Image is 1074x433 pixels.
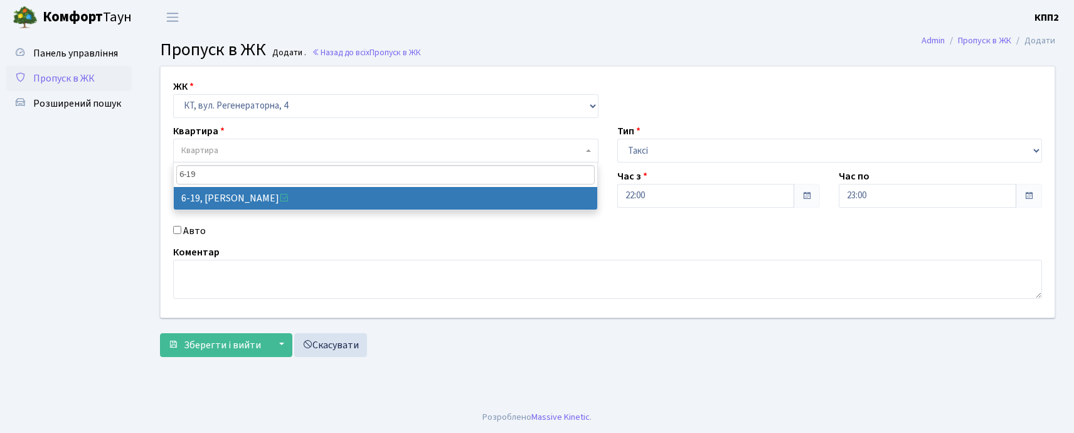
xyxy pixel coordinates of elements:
[1034,10,1059,25] a: КПП2
[531,410,590,424] a: Massive Kinetic
[13,5,38,30] img: logo.png
[1034,11,1059,24] b: КПП2
[33,97,121,110] span: Розширений пошук
[173,124,225,139] label: Квартира
[1011,34,1055,48] li: Додати
[160,37,266,62] span: Пропуск в ЖК
[839,169,869,184] label: Час по
[181,144,218,157] span: Квартира
[160,333,269,357] button: Зберегти і вийти
[6,66,132,91] a: Пропуск в ЖК
[174,187,597,210] li: 6-19, [PERSON_NAME]
[312,46,421,58] a: Назад до всіхПропуск в ЖК
[6,91,132,116] a: Розширений пошук
[183,223,206,238] label: Авто
[958,34,1011,47] a: Пропуск в ЖК
[43,7,132,28] span: Таун
[43,7,103,27] b: Комфорт
[173,245,220,260] label: Коментар
[157,7,188,28] button: Переключити навігацію
[617,124,641,139] label: Тип
[903,28,1074,54] nav: breadcrumb
[270,48,306,58] small: Додати .
[370,46,421,58] span: Пропуск в ЖК
[482,410,592,424] div: Розроблено .
[6,41,132,66] a: Панель управління
[184,338,261,352] span: Зберегти і вийти
[33,46,118,60] span: Панель управління
[922,34,945,47] a: Admin
[33,72,95,85] span: Пропуск в ЖК
[294,333,367,357] a: Скасувати
[173,79,194,94] label: ЖК
[617,169,647,184] label: Час з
